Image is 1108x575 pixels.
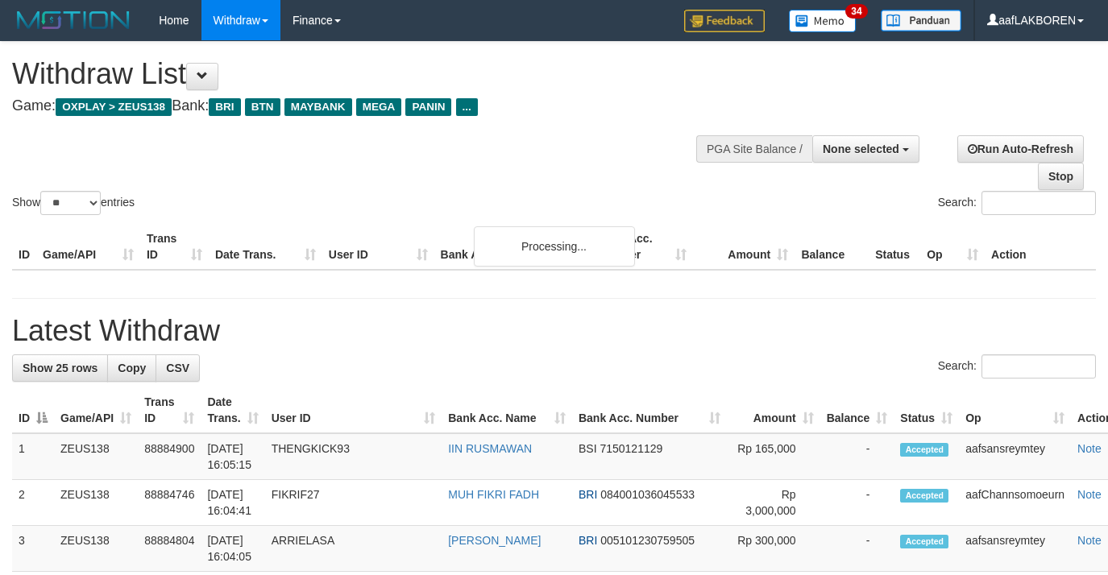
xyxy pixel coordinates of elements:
[938,191,1096,215] label: Search:
[12,191,135,215] label: Show entries
[201,433,264,480] td: [DATE] 16:05:15
[138,480,201,526] td: 88884746
[36,224,140,270] th: Game/API
[166,362,189,374] span: CSV
[820,526,894,572] td: -
[600,534,695,547] span: Copy 005101230759505 to clipboard
[322,224,434,270] th: User ID
[981,191,1096,215] input: Search:
[12,224,36,270] th: ID
[696,135,812,163] div: PGA Site Balance /
[900,489,948,503] span: Accepted
[959,526,1071,572] td: aafsansreymtey
[209,98,240,116] span: BRI
[900,443,948,457] span: Accepted
[245,98,280,116] span: BTN
[284,98,352,116] span: MAYBANK
[265,433,442,480] td: THENGKICK93
[434,224,592,270] th: Bank Acc. Name
[684,10,765,32] img: Feedback.jpg
[820,433,894,480] td: -
[845,4,867,19] span: 34
[442,387,572,433] th: Bank Acc. Name: activate to sort column ascending
[579,442,597,455] span: BSI
[1077,534,1102,547] a: Note
[727,433,820,480] td: Rp 165,000
[1077,442,1102,455] a: Note
[265,526,442,572] td: ARRIELASA
[12,315,1096,347] h1: Latest Withdraw
[140,224,209,270] th: Trans ID
[985,224,1096,270] th: Action
[474,226,635,267] div: Processing...
[23,362,98,374] span: Show 25 rows
[820,387,894,433] th: Balance: activate to sort column ascending
[456,98,478,116] span: ...
[156,354,200,382] a: CSV
[12,58,723,90] h1: Withdraw List
[54,387,138,433] th: Game/API: activate to sort column ascending
[40,191,101,215] select: Showentries
[12,98,723,114] h4: Game: Bank:
[900,535,948,548] span: Accepted
[12,8,135,32] img: MOTION_logo.png
[820,480,894,526] td: -
[12,387,54,433] th: ID: activate to sort column descending
[981,354,1096,379] input: Search:
[138,387,201,433] th: Trans ID: activate to sort column ascending
[448,488,539,501] a: MUH FIKRI FADH
[265,480,442,526] td: FIKRIF27
[1038,163,1084,190] a: Stop
[959,433,1071,480] td: aafsansreymtey
[881,10,961,31] img: panduan.png
[727,480,820,526] td: Rp 3,000,000
[12,480,54,526] td: 2
[56,98,172,116] span: OXPLAY > ZEUS138
[812,135,919,163] button: None selected
[693,224,795,270] th: Amount
[201,480,264,526] td: [DATE] 16:04:41
[138,526,201,572] td: 88884804
[579,488,597,501] span: BRI
[54,526,138,572] td: ZEUS138
[118,362,146,374] span: Copy
[600,442,662,455] span: Copy 7150121129 to clipboard
[795,224,869,270] th: Balance
[789,10,857,32] img: Button%20Memo.svg
[959,480,1071,526] td: aafChannsomoeurn
[54,433,138,480] td: ZEUS138
[591,224,693,270] th: Bank Acc. Number
[448,442,532,455] a: IIN RUSMAWAN
[727,387,820,433] th: Amount: activate to sort column ascending
[107,354,156,382] a: Copy
[12,526,54,572] td: 3
[201,387,264,433] th: Date Trans.: activate to sort column ascending
[356,98,402,116] span: MEGA
[938,354,1096,379] label: Search:
[1077,488,1102,501] a: Note
[54,480,138,526] td: ZEUS138
[894,387,959,433] th: Status: activate to sort column ascending
[12,433,54,480] td: 1
[138,433,201,480] td: 88884900
[600,488,695,501] span: Copy 084001036045533 to clipboard
[265,387,442,433] th: User ID: activate to sort column ascending
[579,534,597,547] span: BRI
[209,224,322,270] th: Date Trans.
[727,526,820,572] td: Rp 300,000
[959,387,1071,433] th: Op: activate to sort column ascending
[201,526,264,572] td: [DATE] 16:04:05
[448,534,541,547] a: [PERSON_NAME]
[12,354,108,382] a: Show 25 rows
[823,143,899,155] span: None selected
[869,224,920,270] th: Status
[572,387,727,433] th: Bank Acc. Number: activate to sort column ascending
[920,224,985,270] th: Op
[405,98,451,116] span: PANIN
[957,135,1084,163] a: Run Auto-Refresh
